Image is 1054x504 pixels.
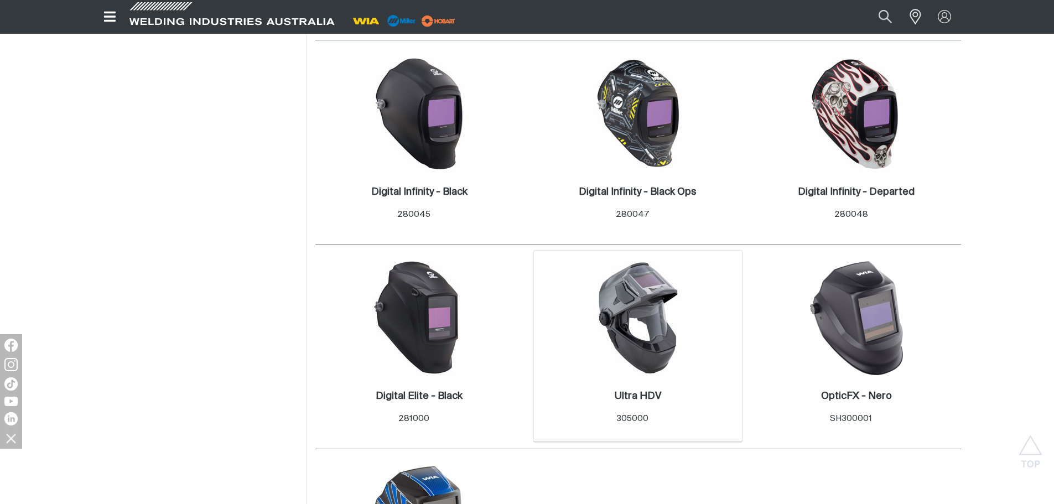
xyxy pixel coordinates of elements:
[821,390,892,403] a: OpticFX - Nero
[866,4,904,29] button: Search products
[360,55,479,173] img: Digital Infinity - Black
[798,186,915,199] a: Digital Infinity - Departed
[4,377,18,391] img: TikTok
[360,259,479,377] img: Digital Elite - Black
[830,414,872,423] span: SH300001
[798,187,915,197] h2: Digital Infinity - Departed
[4,412,18,425] img: LinkedIn
[852,4,904,29] input: Product name or item number...
[418,17,459,25] a: miller
[615,391,661,401] h2: Ultra HDV
[418,13,459,29] img: miller
[4,397,18,406] img: YouTube
[834,210,868,219] span: 280048
[579,259,697,377] img: Ultra HDV
[371,186,468,199] a: Digital Infinity - Black
[1018,435,1043,460] button: Scroll to top
[616,210,649,219] span: 280047
[797,259,916,377] img: OpticFX - Nero
[371,187,468,197] h2: Digital Infinity - Black
[615,390,661,403] a: Ultra HDV
[579,186,697,199] a: Digital Infinity - Black Ops
[821,391,892,401] h2: OpticFX - Nero
[616,414,648,423] span: 305000
[579,55,697,173] img: Digital Infinity - Black Ops
[2,429,20,448] img: hide socials
[376,390,463,403] a: Digital Elite - Black
[4,358,18,371] img: Instagram
[376,391,463,401] h2: Digital Elite - Black
[397,210,430,219] span: 280045
[4,339,18,352] img: Facebook
[398,414,429,423] span: 281000
[797,55,916,173] img: Digital Infinity - Departed
[579,187,697,197] h2: Digital Infinity - Black Ops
